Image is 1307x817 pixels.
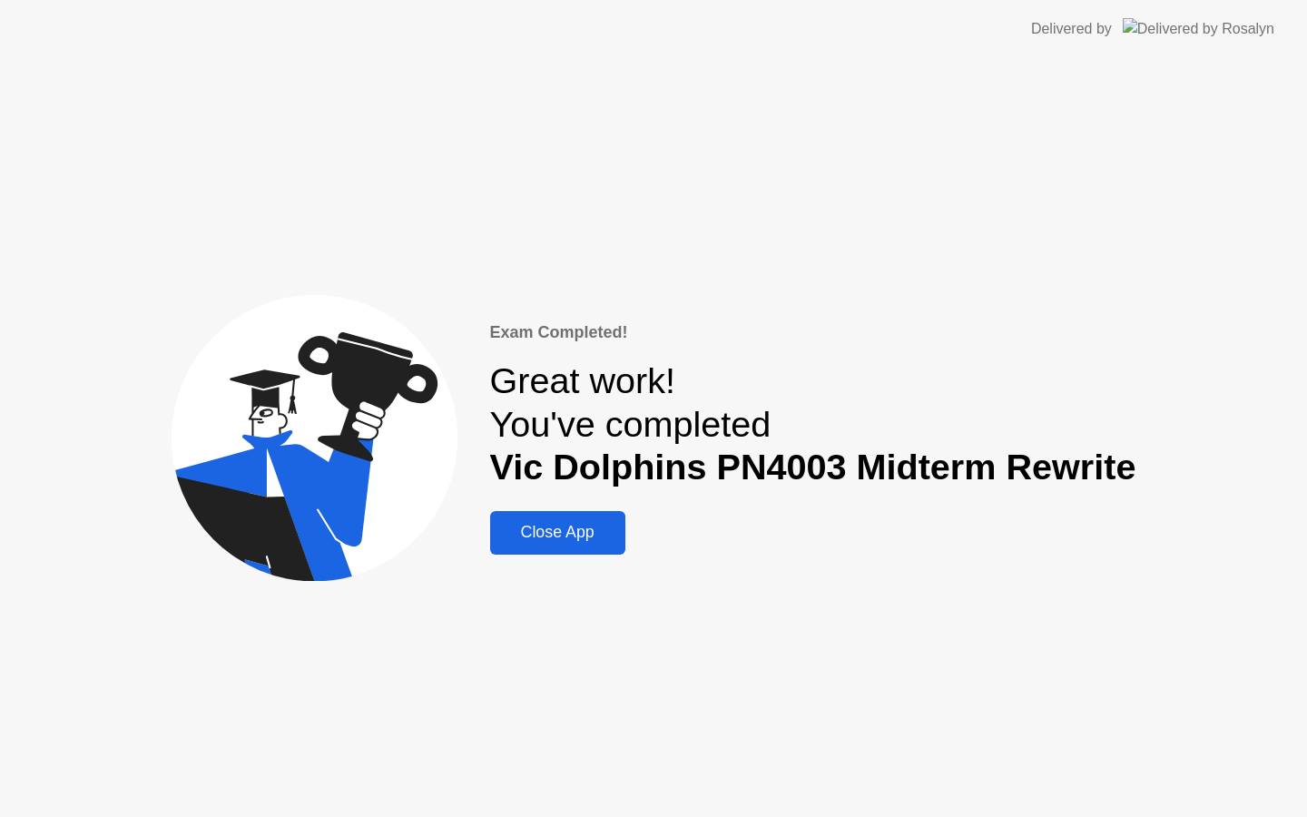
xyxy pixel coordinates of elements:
button: Close App [490,511,625,555]
div: Close App [496,523,620,542]
div: Delivered by [1031,18,1112,40]
b: Vic Dolphins PN4003 Midterm Rewrite [490,447,1136,487]
div: Great work! You've completed [490,359,1136,489]
div: Exam Completed! [490,320,1136,345]
img: Delivered by Rosalyn [1123,18,1274,39]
